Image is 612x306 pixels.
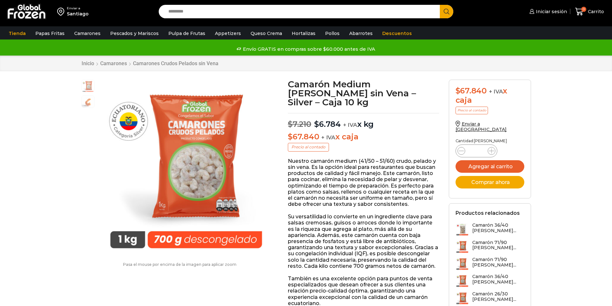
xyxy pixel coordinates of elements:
a: Queso Crema [247,27,285,39]
a: 0 Carrito [573,4,606,19]
bdi: 67.840 [288,132,319,141]
p: Precio al contado [288,143,329,151]
p: Pasa el mouse por encima de la imagen para aplicar zoom [81,262,279,267]
h3: Camarón 26/30 [PERSON_NAME]... [472,291,524,302]
a: Camarón 26/30 [PERSON_NAME]... [456,291,524,305]
p: x kg [288,113,439,129]
img: address-field-icon.svg [57,6,67,17]
a: Appetizers [212,27,244,39]
a: Enviar a [GEOGRAPHIC_DATA] [456,121,507,132]
span: Carrito [586,8,604,15]
p: x caja [288,132,439,142]
p: Su versatilidad lo convierte en un ingrediente clave para salsas cremosas, guisos o arroces donde... [288,214,439,269]
nav: Breadcrumb [81,60,219,66]
span: Iniciar sesión [534,8,567,15]
a: Hortalizas [288,27,319,39]
h2: Productos relacionados [456,210,520,216]
h3: Camarón 36/40 [PERSON_NAME]... [472,274,524,285]
p: Nuestro camarón medium (41/50 – 51/60) crudo, pelado y sin vena. Es la opción ideal para restaura... [288,158,439,207]
span: + IVA [489,88,503,95]
a: Camarón 36/40 [PERSON_NAME]... [456,274,524,288]
input: Product quantity [470,146,483,155]
span: $ [314,119,319,129]
span: + IVA [321,134,335,141]
bdi: 6.784 [314,119,341,129]
span: $ [288,119,293,129]
a: Inicio [81,60,94,66]
span: camaron-sin-cascara [82,96,94,109]
a: Pulpa de Frutas [165,27,208,39]
h3: Camarón 71/90 [PERSON_NAME]... [472,240,524,251]
h3: Camarón 71/90 [PERSON_NAME]... [472,257,524,268]
span: + IVA [343,122,357,128]
p: Precio al contado [456,107,488,114]
button: Search button [440,5,453,18]
a: Camarones Crudos Pelados sin Vena [133,60,219,66]
span: PM04004043 [82,80,94,93]
a: Iniciar sesión [528,5,567,18]
span: $ [288,132,293,141]
button: Agregar al carrito [456,160,524,173]
h1: Camarón Medium [PERSON_NAME] sin Vena – Silver – Caja 10 kg [288,80,439,107]
bdi: 7.210 [288,119,311,129]
a: Camarón 71/90 [PERSON_NAME]... [456,240,524,254]
span: $ [456,86,460,95]
a: Papas Fritas [32,27,68,39]
button: Comprar ahora [456,176,524,188]
bdi: 67.840 [456,86,487,95]
a: Camarón 36/40 [PERSON_NAME]... [456,223,524,236]
a: Abarrotes [346,27,376,39]
div: Enviar a [67,6,89,11]
a: Pollos [322,27,343,39]
div: x caja [456,86,524,105]
a: Pescados y Mariscos [107,27,162,39]
a: Camarón 71/90 [PERSON_NAME]... [456,257,524,271]
p: Cantidad [PERSON_NAME] [456,139,524,143]
a: Tienda [5,27,29,39]
a: Descuentos [379,27,415,39]
h3: Camarón 36/40 [PERSON_NAME]... [472,223,524,233]
a: Camarones [71,27,104,39]
span: 0 [581,7,586,12]
div: Santiago [67,11,89,17]
a: Camarones [100,60,127,66]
